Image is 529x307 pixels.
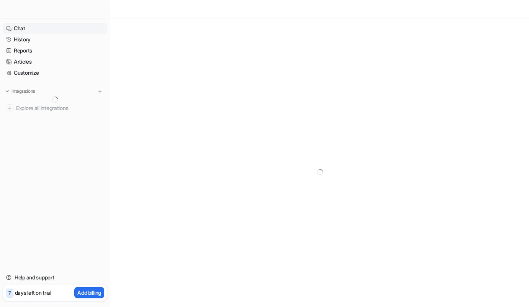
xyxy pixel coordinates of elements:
[5,89,10,94] img: expand menu
[3,45,107,56] a: Reports
[74,287,104,298] button: Add billing
[15,289,51,297] p: days left on trial
[3,23,107,34] a: Chat
[16,102,104,114] span: Explore all integrations
[97,89,103,94] img: menu_add.svg
[3,34,107,45] a: History
[6,104,14,112] img: explore all integrations
[11,88,35,94] p: Integrations
[3,87,38,95] button: Integrations
[3,272,107,283] a: Help and support
[3,103,107,113] a: Explore all integrations
[3,56,107,67] a: Articles
[3,67,107,78] a: Customize
[8,290,11,297] p: 7
[77,289,101,297] p: Add billing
